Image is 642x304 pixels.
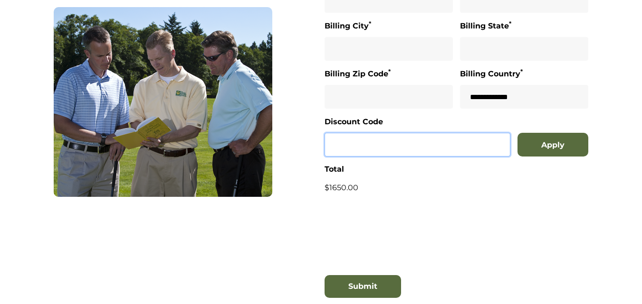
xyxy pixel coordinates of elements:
strong: Total [325,165,344,174]
button: Apply [517,133,588,157]
label: Discount Code [325,116,383,128]
iframe: Secure card payment input frame [325,208,588,216]
p: $1650.00 [325,182,588,193]
label: Billing State [460,20,511,32]
iframe: Widget containing checkbox for hCaptcha security challenge [325,230,468,266]
label: Billing City [325,20,371,32]
button: Submit [325,275,401,298]
label: Billing Country [460,68,523,80]
label: Billing Zip Code [325,68,391,80]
